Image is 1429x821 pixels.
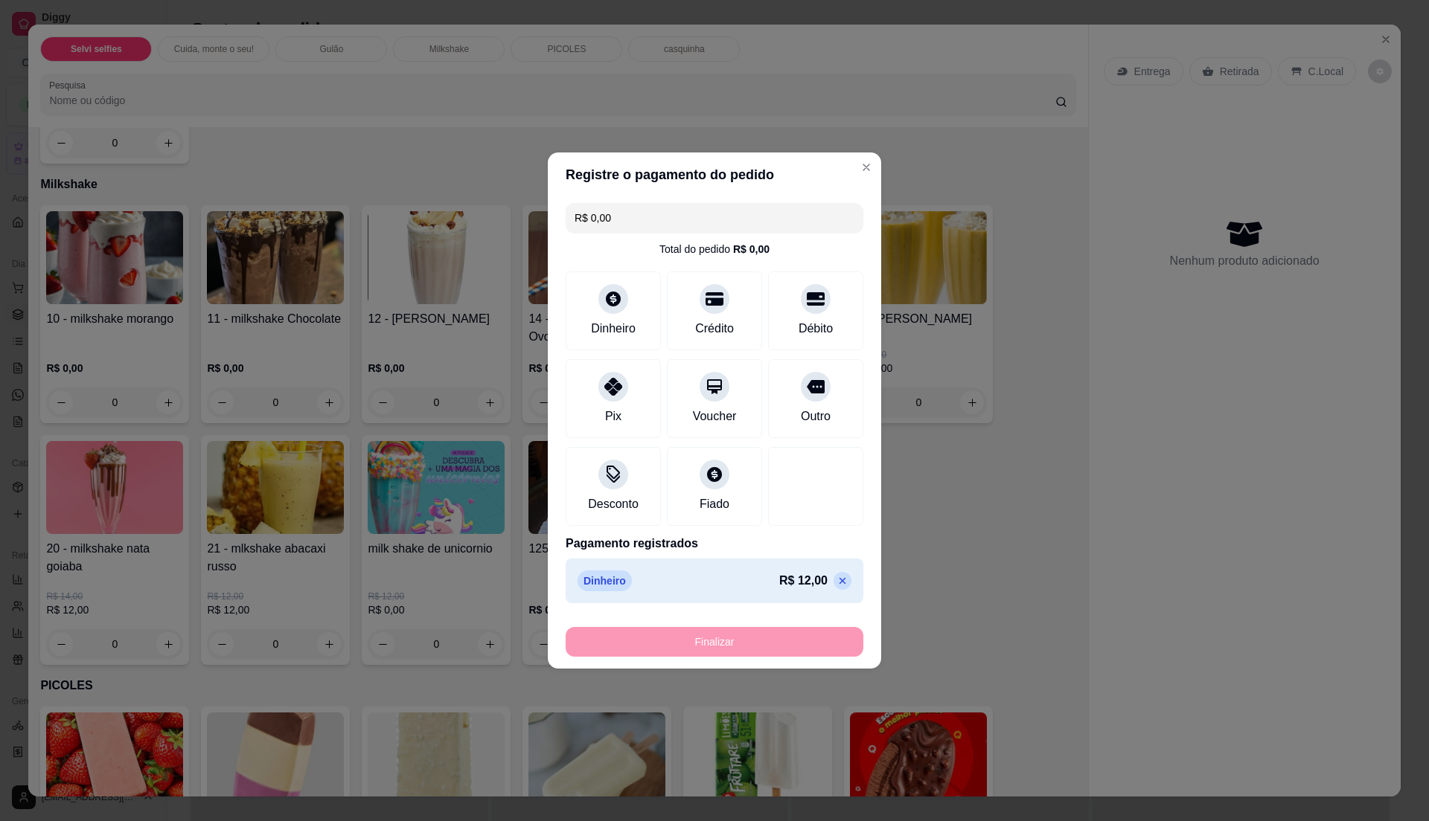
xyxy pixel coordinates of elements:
div: Pix [605,408,621,425]
p: Dinheiro [578,570,632,591]
div: Crédito [695,320,734,338]
p: Pagamento registrados [566,535,863,553]
div: Fiado [700,495,729,513]
div: Desconto [588,495,639,513]
input: Ex.: hambúrguer de cordeiro [575,203,854,233]
div: R$ 0,00 [733,242,770,257]
button: Close [854,155,878,179]
div: Voucher [693,408,737,425]
header: Registre o pagamento do pedido [548,152,881,197]
div: Outro [801,408,831,425]
div: Total do pedido [659,242,770,257]
p: R$ 12,00 [779,572,828,590]
div: Dinheiro [591,320,636,338]
div: Débito [799,320,833,338]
